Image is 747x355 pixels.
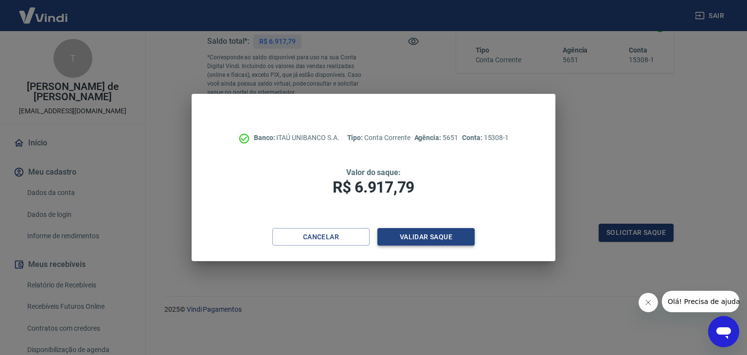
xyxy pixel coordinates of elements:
span: Tipo: [347,134,365,142]
span: Olá! Precisa de ajuda? [6,7,82,15]
p: Conta Corrente [347,133,410,143]
button: Validar saque [377,228,475,246]
p: 5651 [414,133,458,143]
iframe: Botão para abrir a janela de mensagens [708,316,739,347]
p: ITAÚ UNIBANCO S.A. [254,133,339,143]
span: Agência: [414,134,443,142]
iframe: Mensagem da empresa [662,291,739,312]
iframe: Fechar mensagem [639,293,658,312]
span: Banco: [254,134,277,142]
span: Valor do saque: [346,168,401,177]
button: Cancelar [272,228,370,246]
span: R$ 6.917,79 [333,178,414,196]
span: Conta: [462,134,484,142]
p: 15308-1 [462,133,509,143]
